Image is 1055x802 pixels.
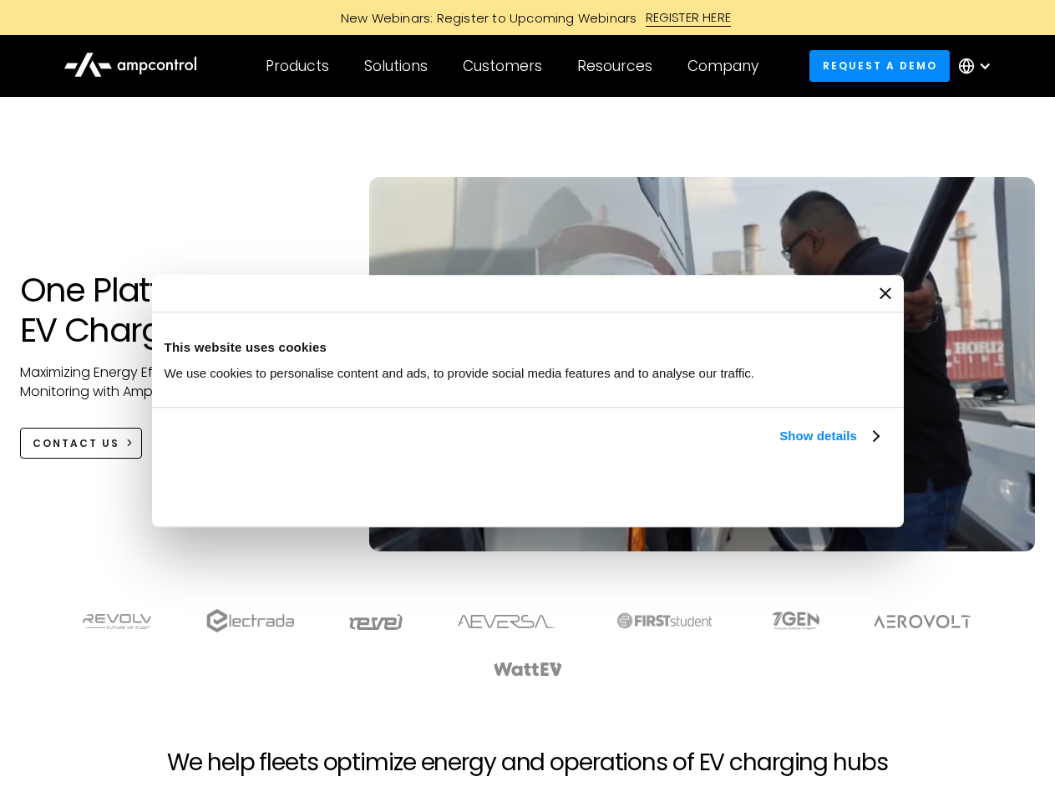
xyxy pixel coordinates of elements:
span: We use cookies to personalise content and ads, to provide social media features and to analyse ou... [165,366,755,380]
div: Company [687,57,758,75]
a: Show details [779,426,878,446]
div: Customers [463,57,542,75]
button: Close banner [880,287,891,299]
div: Solutions [364,57,428,75]
p: Maximizing Energy Efficiency, Uptime, and 24/7 Monitoring with Ampcontrol Solutions [20,363,337,401]
a: Request a demo [809,50,950,81]
div: Products [266,57,329,75]
div: CONTACT US [33,436,119,451]
img: Aerovolt Logo [873,615,972,628]
button: Okay [645,465,885,514]
img: electrada logo [206,609,294,632]
h1: One Platform for EV Charging Hubs [20,270,337,350]
a: New Webinars: Register to Upcoming WebinarsREGISTER HERE [152,8,904,27]
div: Resources [577,57,652,75]
div: New Webinars: Register to Upcoming Webinars [324,9,646,27]
img: WattEV logo [493,662,563,676]
div: REGISTER HERE [646,8,732,27]
h2: We help fleets optimize energy and operations of EV charging hubs [167,749,887,777]
div: This website uses cookies [165,338,891,358]
a: CONTACT US [20,428,143,459]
